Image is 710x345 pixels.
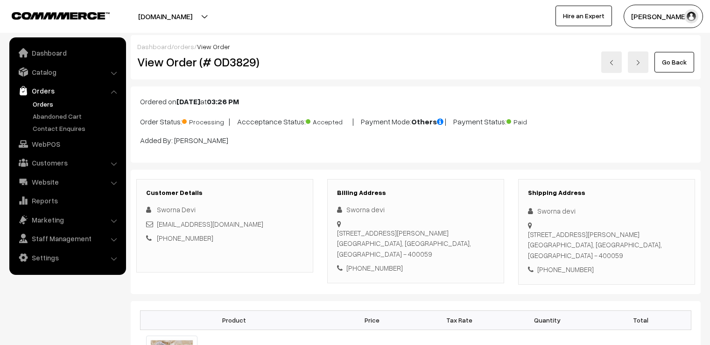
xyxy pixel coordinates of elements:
[12,64,123,80] a: Catalog
[528,189,685,197] h3: Shipping Address
[337,263,494,273] div: [PHONE_NUMBER]
[137,55,314,69] h2: View Order (# OD3829)
[503,310,591,330] th: Quantity
[528,229,685,261] div: [STREET_ADDRESS][PERSON_NAME] [GEOGRAPHIC_DATA], [GEOGRAPHIC_DATA], [GEOGRAPHIC_DATA] - 400059
[12,173,123,190] a: Website
[30,111,123,121] a: Abandoned Cart
[157,234,213,242] a: [PHONE_NUMBER]
[411,117,445,126] b: Others
[140,96,691,107] p: Ordered on at
[30,123,123,133] a: Contact Enquires
[141,310,328,330] th: Product
[624,5,703,28] button: [PERSON_NAME]
[157,205,196,214] span: Sworna Devi
[415,310,503,330] th: Tax Rate
[528,206,685,216] div: Sworna devi
[140,115,691,127] p: Order Status: | Accceptance Status: | Payment Mode: | Payment Status:
[337,204,494,215] div: Sworna devi
[197,43,230,50] span: View Order
[684,9,698,23] img: user
[12,211,123,228] a: Marketing
[654,52,694,72] a: Go Back
[12,9,93,21] a: COMMMERCE
[528,264,685,275] div: [PHONE_NUMBER]
[30,99,123,109] a: Orders
[12,12,110,19] img: COMMMERCE
[174,43,194,50] a: orders
[591,310,691,330] th: Total
[146,189,303,197] h3: Customer Details
[635,60,641,65] img: right-arrow.png
[12,82,123,99] a: Orders
[12,154,123,171] a: Customers
[12,192,123,209] a: Reports
[12,230,123,247] a: Staff Management
[12,249,123,266] a: Settings
[140,135,691,146] p: Added By: [PERSON_NAME]
[157,220,263,228] a: [EMAIL_ADDRESS][DOMAIN_NAME]
[137,42,694,51] div: / /
[328,310,416,330] th: Price
[176,97,200,106] b: [DATE]
[609,60,614,65] img: left-arrow.png
[506,115,553,127] span: Paid
[207,97,239,106] b: 03:26 PM
[12,44,123,61] a: Dashboard
[337,228,494,259] div: [STREET_ADDRESS][PERSON_NAME] [GEOGRAPHIC_DATA], [GEOGRAPHIC_DATA], [GEOGRAPHIC_DATA] - 400059
[337,189,494,197] h3: Billing Address
[182,115,229,127] span: Processing
[105,5,225,28] button: [DOMAIN_NAME]
[12,136,123,152] a: WebPOS
[555,6,612,26] a: Hire an Expert
[137,43,171,50] a: Dashboard
[306,115,352,127] span: Accepted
